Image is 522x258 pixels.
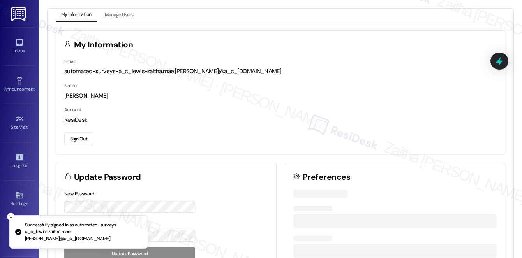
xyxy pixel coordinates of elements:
a: Site Visit • [4,112,35,133]
div: automated-surveys-a_c_lewis-zaitha.mae.[PERSON_NAME]@a_c_[DOMAIN_NAME] [64,67,497,75]
label: Name [64,82,77,89]
h3: Preferences [303,173,350,181]
h3: My Information [74,41,133,49]
span: • [27,161,28,167]
div: ResiDesk [64,116,497,124]
button: My Information [56,9,97,22]
div: [PERSON_NAME] [64,92,497,100]
label: Email [64,58,75,65]
span: • [28,123,29,129]
a: Buildings [4,189,35,210]
a: Leads [4,227,35,248]
span: • [35,85,36,91]
button: Sign Out [64,132,93,146]
label: Account [64,107,81,113]
a: Inbox [4,36,35,57]
label: New Password [64,191,95,197]
button: Close toast [7,213,15,221]
a: Insights • [4,151,35,172]
p: Successfully signed in as automated-surveys-a_c_lewis-zaitha.mae.[PERSON_NAME]@a_c_[DOMAIN_NAME] [25,222,141,242]
img: ResiDesk Logo [11,7,27,21]
h3: Update Password [74,173,141,181]
button: Manage Users [99,9,139,22]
